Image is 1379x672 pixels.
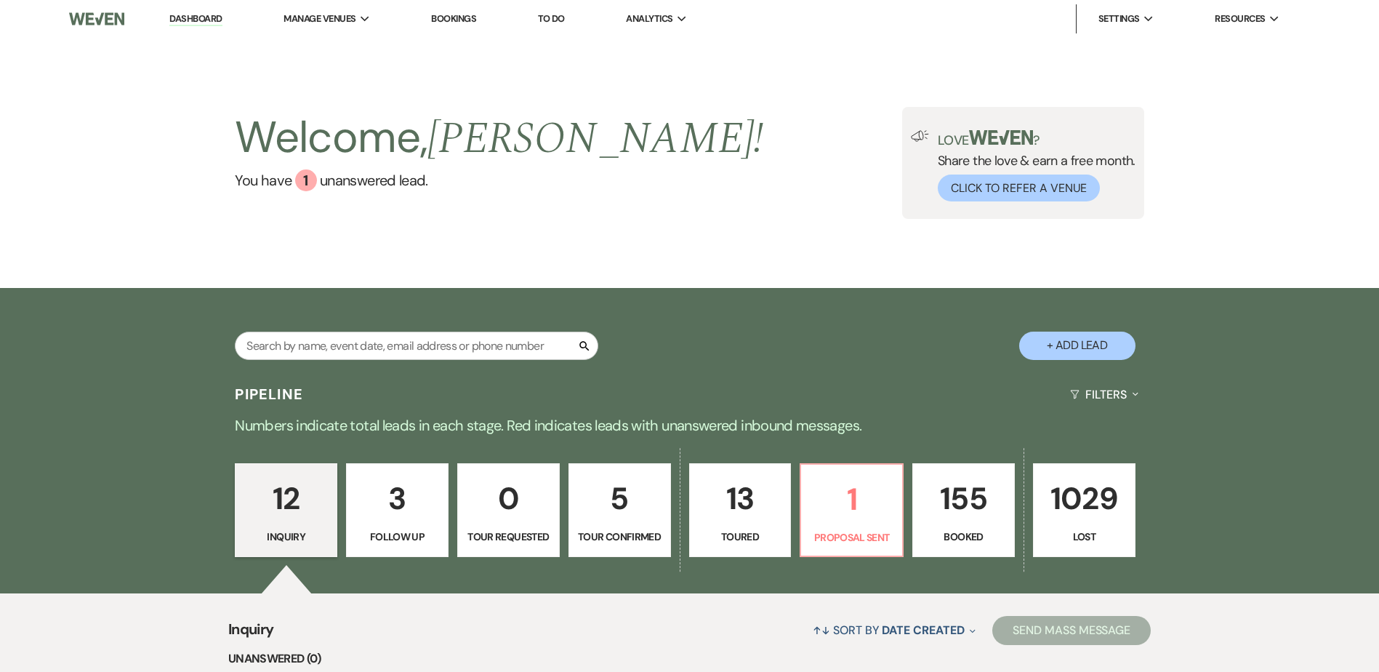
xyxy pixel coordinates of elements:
[467,529,550,545] p: Tour Requested
[166,414,1213,437] p: Numbers indicate total leads in each stage. Red indicates leads with unanswered inbound messages.
[457,463,560,558] a: 0Tour Requested
[578,474,662,523] p: 5
[228,649,1151,668] li: Unanswered (0)
[813,623,830,638] span: ↑↓
[467,474,550,523] p: 0
[1042,474,1126,523] p: 1029
[235,169,763,191] a: You have 1 unanswered lead.
[810,475,893,524] p: 1
[1042,529,1126,545] p: Lost
[1098,12,1140,26] span: Settings
[1215,12,1265,26] span: Resources
[295,169,317,191] div: 1
[807,611,981,649] button: Sort By Date Created
[1064,375,1143,414] button: Filters
[235,384,303,404] h3: Pipeline
[578,529,662,545] p: Tour Confirmed
[800,463,904,558] a: 1Proposal Sent
[699,529,782,545] p: Toured
[938,175,1100,201] button: Click to Refer a Venue
[882,623,964,638] span: Date Created
[538,12,565,25] a: To Do
[169,12,222,26] a: Dashboard
[912,463,1015,558] a: 155Booked
[235,107,763,169] h2: Welcome,
[922,474,1005,523] p: 155
[355,529,439,545] p: Follow Up
[938,130,1135,147] p: Love ?
[1019,332,1135,360] button: + Add Lead
[922,529,1005,545] p: Booked
[427,105,763,172] span: [PERSON_NAME] !
[929,130,1135,201] div: Share the love & earn a free month.
[568,463,671,558] a: 5Tour Confirmed
[689,463,792,558] a: 13Toured
[969,130,1034,145] img: weven-logo-green.svg
[244,474,328,523] p: 12
[1033,463,1135,558] a: 1029Lost
[626,12,672,26] span: Analytics
[228,618,274,649] span: Inquiry
[235,463,337,558] a: 12Inquiry
[699,474,782,523] p: 13
[810,529,893,545] p: Proposal Sent
[346,463,449,558] a: 3Follow Up
[284,12,355,26] span: Manage Venues
[235,332,598,360] input: Search by name, event date, email address or phone number
[992,616,1151,645] button: Send Mass Message
[431,12,476,25] a: Bookings
[355,474,439,523] p: 3
[244,529,328,545] p: Inquiry
[69,4,124,34] img: Weven Logo
[911,130,929,142] img: loud-speaker-illustration.svg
